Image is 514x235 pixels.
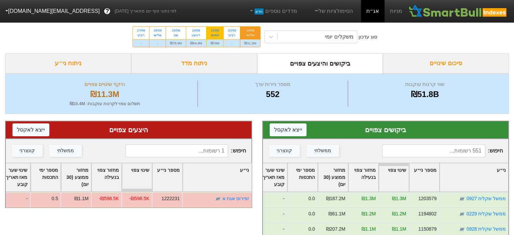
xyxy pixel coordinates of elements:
img: tase link [215,195,221,202]
span: ? [105,7,109,16]
img: SmartBull [408,4,509,18]
div: 27/08 [137,28,145,33]
div: 1150879 [418,226,437,233]
div: ממשלתי [57,147,74,155]
div: ₪64.4M [186,39,206,47]
span: לפי נתוני סוף יום מתאריך [DATE] [115,8,176,15]
div: ₪74M [206,39,224,47]
div: ראשון [190,33,202,38]
div: ₪1.1M [392,226,406,233]
div: ₪1.2M [392,210,406,217]
button: ממשלתי [307,145,339,157]
img: tase link [459,226,465,233]
div: 1203579 [418,195,437,202]
div: שלישי [244,33,256,38]
div: שווי קרנות עוקבות [350,80,500,88]
div: שלישי [153,33,162,38]
div: 1222231 [161,195,179,202]
div: ניתוח מדד [131,53,257,73]
div: Toggle SortBy [122,163,152,191]
div: Toggle SortBy [31,163,60,191]
input: 1 רשומות... [125,144,228,157]
div: Toggle SortBy [440,163,508,191]
a: ממשל שקלית 0928 [466,226,506,232]
div: 19/08 [244,28,256,33]
div: חמישי [211,33,220,38]
a: ממשל שקלית 0927 [466,196,506,201]
img: tase link [459,211,465,217]
a: זפירוס אגח א [222,196,249,201]
button: ייצא לאקסל [13,123,49,136]
div: 552 [199,88,346,100]
div: סיכום שינויים [383,53,509,73]
div: - [224,39,240,47]
div: ₪11.3M [14,88,196,100]
div: - [133,39,149,47]
div: תשלום צפוי לקרנות עוקבות : ₪10.4M [14,100,196,107]
div: 1194802 [418,210,437,217]
div: קונצרני [20,147,35,155]
div: - [256,192,287,207]
div: -₪598.5K [99,195,119,202]
div: ממשלתי [314,147,331,155]
div: ביקושים והיצעים צפויים [257,53,383,73]
button: קונצרני [269,145,300,157]
div: Toggle SortBy [409,163,439,191]
button: קונצרני [12,145,43,157]
div: ₪76.9M [166,39,186,47]
span: חיפוש : [125,144,246,157]
div: היקף שינויים צפויים [14,80,196,88]
div: ₪187.2M [326,195,345,202]
a: מדדים נוספיםחדש [246,4,300,18]
div: ₪1.1M [74,195,89,202]
div: 21/08 [211,28,220,33]
div: Toggle SortBy [61,163,91,191]
div: רביעי [228,33,236,38]
div: Toggle SortBy [92,163,121,191]
div: ביקושים צפויים [270,125,502,135]
div: 0.0 [309,195,315,202]
div: -₪598.5K [129,195,149,202]
div: ₪207.2M [326,226,345,233]
div: Toggle SortBy [183,163,251,191]
div: - [256,207,287,222]
div: ₪1.1M [362,226,376,233]
div: משקלים יומי [325,33,353,41]
div: Toggle SortBy [318,163,348,191]
div: סוג עדכון [359,33,377,41]
span: חדש [254,8,264,15]
div: ניתוח ני״ע [5,53,131,73]
span: חיפוש : [382,144,503,157]
div: 0.0 [309,210,315,217]
div: Toggle SortBy [348,163,378,191]
img: tase link [459,195,465,202]
a: ממשל שקלית 0229 [466,211,506,216]
div: ₪1.3M [362,195,376,202]
button: ממשלתי [49,145,82,157]
div: היצעים צפויים [13,125,245,135]
div: Toggle SortBy [288,163,317,191]
div: - [149,39,166,47]
div: מספר ניירות ערך [199,80,346,88]
div: ₪51.8B [350,88,500,100]
div: Toggle SortBy [379,163,409,191]
div: ₪1.3M [392,195,406,202]
div: קונצרני [277,147,292,155]
div: ₪61.1M [328,210,345,217]
div: 0.0 [309,226,315,233]
div: ₪11.3M [240,39,260,47]
div: 0.5 [51,195,58,202]
div: Toggle SortBy [0,163,30,191]
div: 20/08 [228,28,236,33]
div: Toggle SortBy [257,163,287,191]
div: 25/08 [170,28,182,33]
input: 551 רשומות... [382,144,485,157]
div: Toggle SortBy [152,163,182,191]
div: 24/08 [190,28,202,33]
button: ייצא לאקסל [270,123,307,136]
div: 26/08 [153,28,162,33]
div: שני [170,33,182,38]
div: רביעי [137,33,145,38]
div: ₪1.2M [362,210,376,217]
a: הסימולציות שלי [311,4,356,18]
